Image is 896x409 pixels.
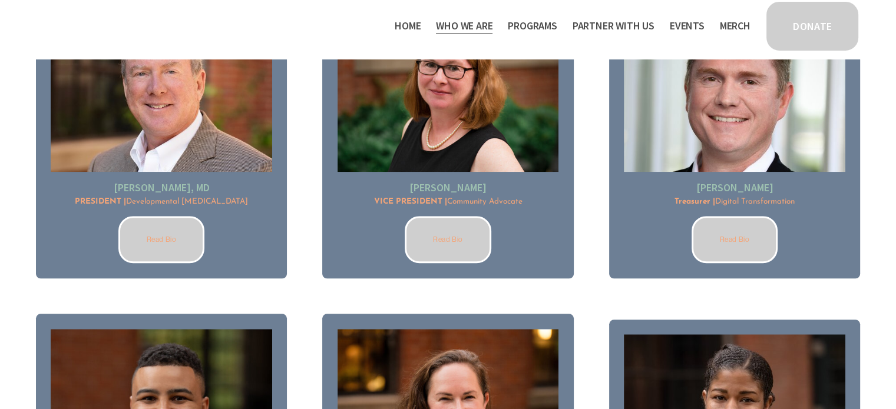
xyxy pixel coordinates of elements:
span: Programs [508,18,557,35]
h2: [PERSON_NAME], MD [51,181,272,194]
strong: PRESIDENT | [75,198,126,205]
a: folder dropdown [508,16,557,35]
h2: [PERSON_NAME] [338,181,558,194]
span: Partner With Us [573,18,654,35]
h2: [PERSON_NAME] [624,181,845,194]
a: Home [395,16,421,35]
a: Read Bio [118,216,205,263]
span: Who We Are [436,18,492,35]
a: Read Bio [405,216,491,263]
a: Read Bio [692,216,778,263]
p: Digital Transformation [624,197,845,208]
a: Merch [720,16,750,35]
p: Community Advocate [338,197,558,208]
a: Events [670,16,705,35]
a: folder dropdown [573,16,654,35]
strong: Treasurer | [675,198,715,205]
a: folder dropdown [436,16,492,35]
strong: VICE PRESIDENT | [373,198,447,205]
p: Developmental [MEDICAL_DATA] [51,197,272,208]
